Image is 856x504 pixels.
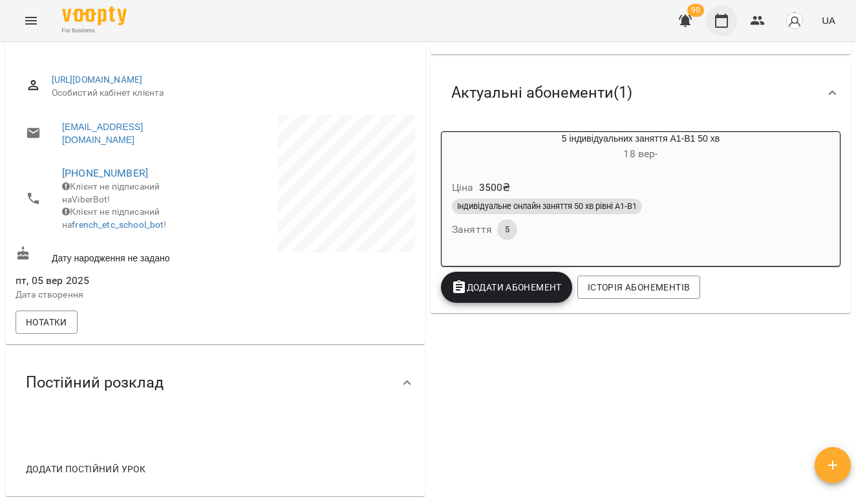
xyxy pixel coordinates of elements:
span: Постійний розклад [26,373,164,393]
h6: Заняття [452,221,492,239]
button: Menu [16,5,47,36]
div: Постійний розклад [5,349,425,416]
button: Історія абонементів [577,276,700,299]
span: Актуальні абонементи ( 1 ) [451,83,632,103]
a: [URL][DOMAIN_NAME] [52,74,143,85]
span: Історія абонементів [588,279,690,295]
a: french_etc_school_bot [72,219,164,230]
button: Додати постійний урок [21,457,151,481]
span: Додати постійний урок [26,461,145,477]
a: [PHONE_NUMBER] [62,167,148,179]
div: 5 індивідуальних заняття А1-В1 50 хв [442,132,840,163]
button: UA [817,8,840,32]
span: Особистий кабінет клієнта [52,87,405,100]
h6: Ціна [452,179,474,197]
button: Додати Абонемент [441,272,572,303]
img: avatar_s.png [786,12,804,30]
p: 3500 ₴ [479,180,511,195]
span: Нотатки [26,314,67,330]
div: Актуальні абонементи(1) [431,60,851,126]
span: For Business [62,27,127,35]
span: Клієнт не підписаний на ! [62,206,167,230]
button: Нотатки [16,311,78,334]
span: UA [822,14,835,27]
div: Дату народження не задано [13,243,215,267]
a: [EMAIL_ADDRESS][DOMAIN_NAME] [62,120,202,146]
p: Дата створення [16,289,213,301]
img: Voopty Logo [62,6,127,25]
button: 5 індивідуальних заняття А1-В1 50 хв18 вер- Ціна3500₴Індивідуальне онлайн заняття 50 хв рівні А1-... [442,132,840,256]
span: 5 [497,224,517,236]
span: 90 [687,4,704,17]
span: Клієнт не підписаний на ViberBot! [62,181,160,204]
span: 18 вер - [623,148,658,160]
span: Додати Абонемент [451,279,562,295]
span: пт, 05 вер 2025 [16,273,213,289]
span: Індивідуальне онлайн заняття 50 хв рівні А1-В1 [452,201,642,212]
